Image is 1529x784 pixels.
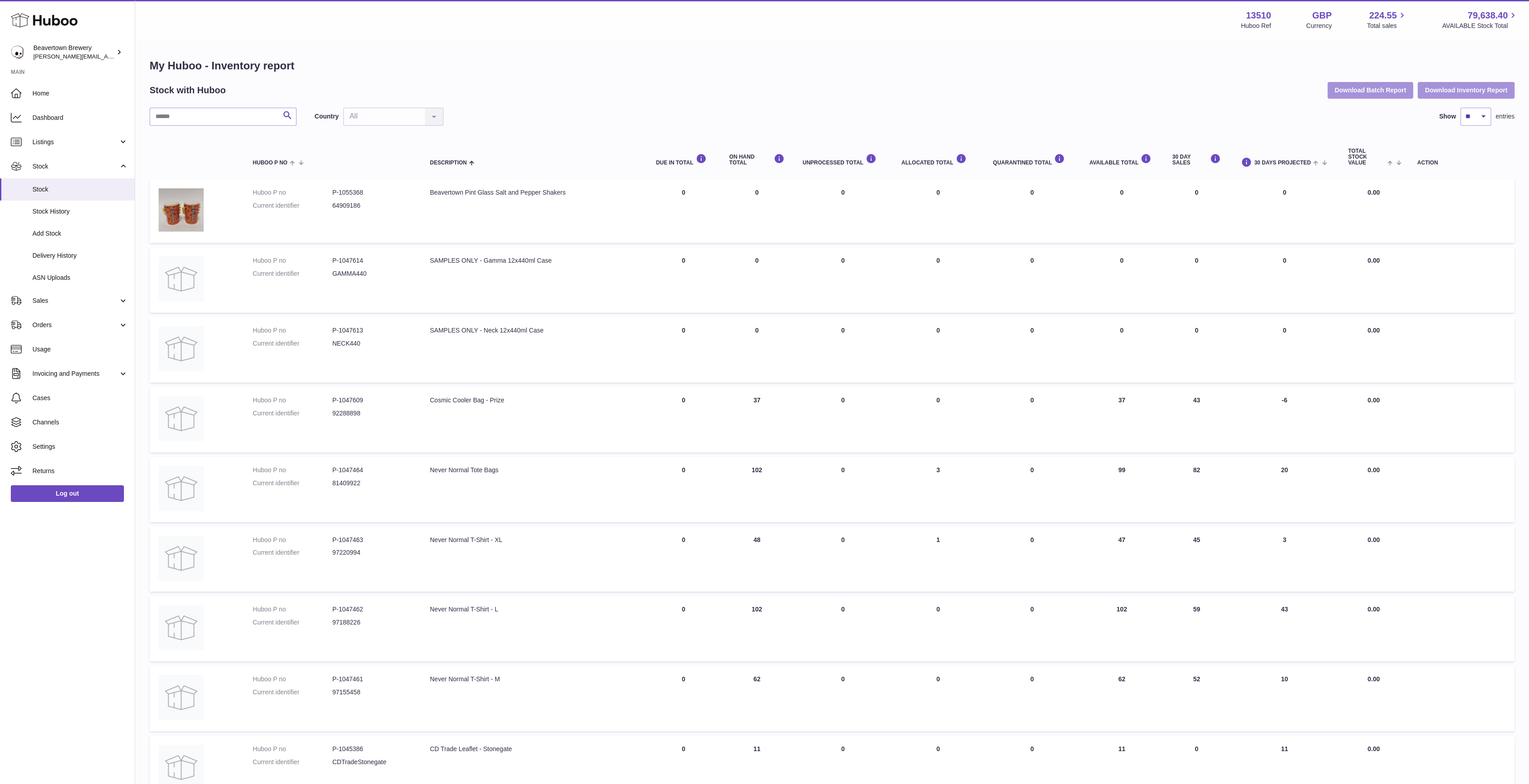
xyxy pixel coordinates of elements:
[656,154,712,166] div: DUE IN TOTAL
[1031,257,1034,264] span: 0
[1368,397,1380,404] span: 0.00
[794,317,892,383] td: 0
[647,596,721,661] td: 0
[647,317,721,383] td: 0
[1368,675,1380,683] span: 0.00
[32,162,119,171] span: Stock
[1164,457,1230,522] td: 82
[11,485,124,501] a: Log out
[32,251,128,260] span: Delivery History
[720,457,794,522] td: 102
[32,207,128,216] span: Stock History
[1442,22,1518,30] span: AVAILABLE Stock Total
[253,269,333,278] dt: Current identifier
[430,536,638,544] div: Never Normal T-Shirt - XL
[159,256,204,301] img: product image
[1496,112,1515,121] span: entries
[1164,247,1230,313] td: 0
[1164,317,1230,383] td: 0
[993,154,1072,166] div: QUARANTINED Total
[1417,160,1506,166] div: Action
[430,745,638,753] div: CD Trade Leaflet - Stonegate
[1080,387,1163,452] td: 37
[1031,745,1034,752] span: 0
[1369,9,1397,22] span: 224.55
[33,44,114,61] div: Beavertown Brewery
[729,154,785,166] div: ON HAND Total
[253,160,288,166] span: Huboo P no
[32,296,119,305] span: Sales
[1230,247,1339,313] td: 0
[1439,112,1456,121] label: Show
[32,467,128,475] span: Returns
[253,618,333,627] dt: Current identifier
[32,273,128,282] span: ASN Uploads
[1031,466,1034,474] span: 0
[332,675,412,684] dd: P-1047461
[332,339,412,348] dd: NECK440
[1230,179,1339,243] td: 0
[430,675,638,684] div: Never Normal T-Shirt - M
[794,247,892,313] td: 0
[1254,160,1311,166] span: 30 DAYS PROJECTED
[720,247,794,313] td: 0
[1031,397,1034,404] span: 0
[1031,536,1034,543] span: 0
[1368,189,1380,196] span: 0.00
[1442,9,1518,30] a: 79,638.40 AVAILABLE Stock Total
[1031,327,1034,334] span: 0
[332,605,412,614] dd: P-1047462
[720,666,794,731] td: 62
[315,112,339,121] label: Country
[253,188,333,197] dt: Huboo P no
[253,256,333,265] dt: Huboo P no
[794,387,892,452] td: 0
[1164,527,1230,592] td: 45
[647,527,721,592] td: 0
[1368,257,1380,264] span: 0.00
[32,442,128,451] span: Settings
[332,256,412,265] dd: P-1047614
[1031,675,1034,683] span: 0
[253,479,333,488] dt: Current identifier
[253,758,333,766] dt: Current identifier
[1306,22,1332,30] div: Currency
[647,247,721,313] td: 0
[1164,387,1230,452] td: 43
[32,369,119,378] span: Invoicing and Payments
[253,396,333,405] dt: Huboo P no
[794,596,892,661] td: 0
[1368,536,1380,543] span: 0.00
[1468,9,1508,22] span: 79,638.40
[253,409,333,418] dt: Current identifier
[32,418,128,427] span: Channels
[1368,606,1380,613] span: 0.00
[332,479,412,488] dd: 81409922
[1164,666,1230,731] td: 52
[803,154,883,166] div: UNPROCESSED Total
[332,758,412,766] dd: CDTradeStonegate
[901,154,975,166] div: ALLOCATED Total
[1164,596,1230,661] td: 59
[32,138,119,146] span: Listings
[794,527,892,592] td: 0
[253,326,333,335] dt: Huboo P no
[332,548,412,557] dd: 97220994
[1230,457,1339,522] td: 20
[1080,317,1163,383] td: 0
[332,618,412,627] dd: 97188226
[720,179,794,243] td: 0
[253,688,333,697] dt: Current identifier
[720,387,794,452] td: 37
[253,745,333,753] dt: Huboo P no
[794,457,892,522] td: 0
[1246,9,1271,22] strong: 13510
[253,339,333,348] dt: Current identifier
[720,317,794,383] td: 0
[159,536,204,581] img: product image
[32,394,128,402] span: Cases
[159,605,204,650] img: product image
[1080,527,1163,592] td: 47
[794,179,892,243] td: 0
[647,387,721,452] td: 0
